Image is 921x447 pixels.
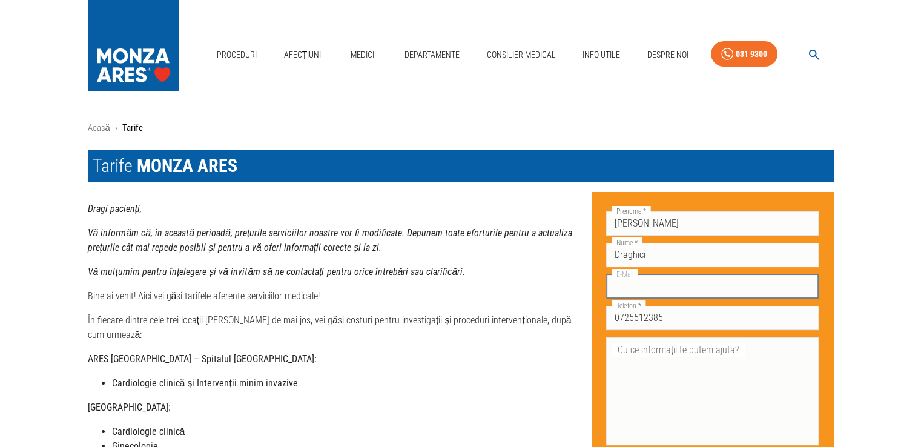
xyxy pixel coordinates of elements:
[343,42,382,67] a: Medici
[88,266,466,277] strong: Vă mulțumim pentru înțelegere și vă invităm să ne contactați pentru orice întrebări sau clarificări.
[88,227,572,253] strong: Vă informăm că, în această perioadă, prețurile serviciilor noastre vor fi modificate. Depunem toa...
[612,237,642,248] label: Nume
[279,42,326,67] a: Afecțiuni
[481,42,560,67] a: Consilier Medical
[88,402,171,413] strong: [GEOGRAPHIC_DATA]:
[112,377,298,389] strong: Cardiologie clinică și Intervenții minim invazive
[88,122,110,133] a: Acasă
[88,353,317,365] strong: ARES [GEOGRAPHIC_DATA] – Spitalul [GEOGRAPHIC_DATA]:
[578,42,625,67] a: Info Utile
[88,203,142,214] strong: Dragi pacienți,
[88,121,834,135] nav: breadcrumb
[137,155,237,176] span: MONZA ARES
[612,269,638,279] label: E-Mail
[400,42,464,67] a: Departamente
[711,41,777,67] a: 031 9300
[212,42,262,67] a: Proceduri
[612,206,651,216] label: Prenume
[88,150,834,182] h1: Tarife
[122,121,143,135] p: Tarife
[88,313,582,342] p: În fiecare dintre cele trei locații [PERSON_NAME] de mai jos, vei găsi costuri pentru investigați...
[612,300,645,311] label: Telefon
[88,289,582,303] p: Bine ai venit! Aici vei găsi tarifele aferente serviciilor medicale!
[736,47,767,62] div: 031 9300
[115,121,117,135] li: ›
[642,42,693,67] a: Despre Noi
[112,426,185,437] strong: Cardiologie clinică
